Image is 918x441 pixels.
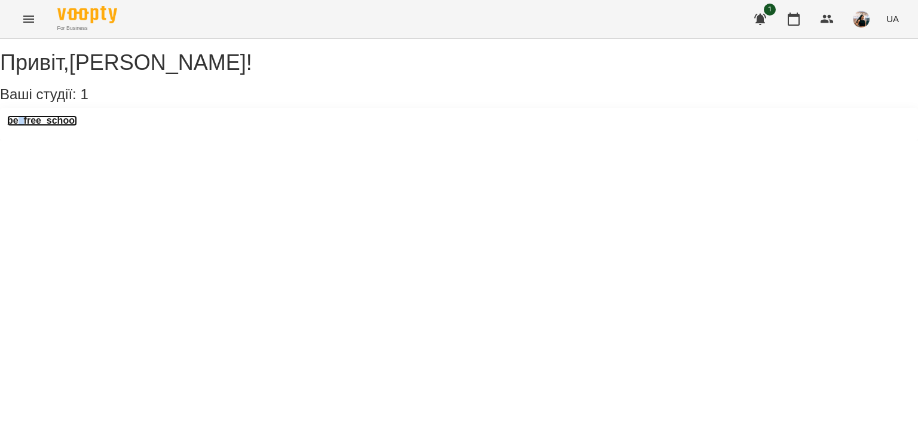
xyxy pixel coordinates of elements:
[80,86,88,102] span: 1
[57,24,117,32] span: For Business
[764,4,776,16] span: 1
[14,5,43,33] button: Menu
[57,6,117,23] img: Voopty Logo
[7,115,77,126] a: be_free_school
[886,13,899,25] span: UA
[882,8,904,30] button: UA
[853,11,870,27] img: f25c141d8d8634b2a8fce9f0d709f9df.jpg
